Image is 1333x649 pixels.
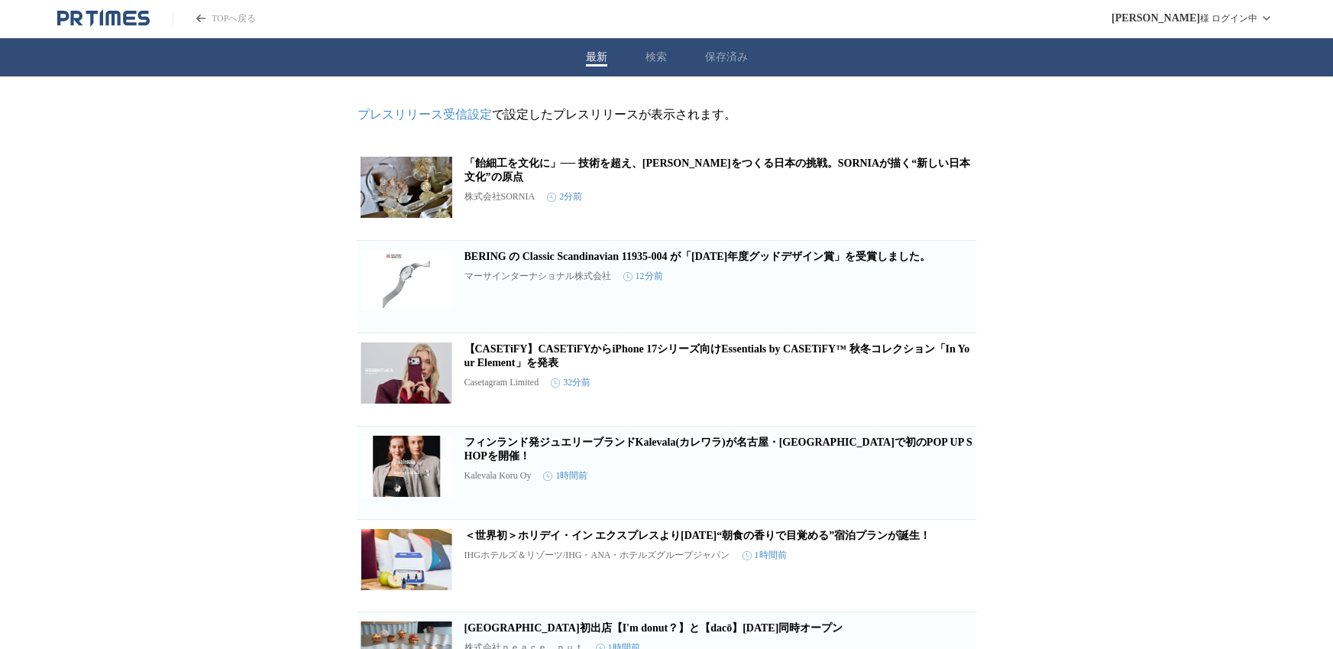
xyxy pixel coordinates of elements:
[464,157,971,183] a: 「飴細工を文化に」── 技術を超え、[PERSON_NAME]をつくる日本の挑戦。SORNIAが描く“新しい日本文化”の原点
[464,343,970,368] a: 【CASETiFY】CASETiFYからiPhone 17シリーズ向けEssentials by CASETiFY™ 秋冬コレクション「In Your Element」を発表
[173,12,256,25] a: PR TIMESのトップページはこちら
[705,50,748,64] button: 保存済み
[361,250,452,311] img: BERING の Classic Scandinavian 11935-004 が「2025年度グッドデザイン賞」を受賞しました。
[464,622,843,634] a: [GEOGRAPHIC_DATA]初出店【I'm donut？】と【dacō】[DATE]同時オープン
[623,270,663,283] time: 12分前
[1111,12,1200,24] span: [PERSON_NAME]
[464,270,611,283] p: マーサインターナショナル株式会社
[645,50,667,64] button: 検索
[586,50,607,64] button: 最新
[361,342,452,404] img: 【CASETiFY】CASETiFYからiPhone 17シリーズ向けEssentials by CASETiFY™ 秋冬コレクション「In Your Element」を発表
[464,377,539,388] p: Casetagram Limited
[464,549,730,562] p: IHGホテルズ＆リゾーツ/IHG・ANA・ホテルズグループジャパン
[57,9,150,28] a: PR TIMESのトップページはこちら
[464,251,931,262] a: BERING の Classic Scandinavian 11935-004 が「[DATE]年度グッドデザイン賞」を受賞しました。
[743,549,787,562] time: 1時間前
[551,376,590,389] time: 32分前
[547,190,582,203] time: 2分前
[358,107,976,123] p: で設定したプレスリリースが表示されます。
[464,436,972,462] a: フィンランド発ジュエリーブランドKalevala(カレワラ)が名古屋・[GEOGRAPHIC_DATA]で初のPOP UP SHOPを開催！
[464,190,535,203] p: 株式会社SORNIA
[464,470,532,482] p: Kalevala Koru Oy
[361,436,452,497] img: フィンランド発ジュエリーブランドKalevala(カレワラ)が名古屋・神戸で初のPOP UP SHOPを開催！
[464,530,931,541] a: ＜世界初＞ホリデイ・イン エクスプレスより[DATE]“朝食の香りで目覚める”宿泊プランが誕生！
[361,157,452,218] img: 「飴細工を文化に」── 技術を超え、未来をつくる日本の挑戦。SORNIAが描く“新しい日本文化”の原点
[358,108,492,121] a: プレスリリース受信設定
[361,529,452,590] img: ＜世界初＞ホリデイ・イン エクスプレスより10月20日（月）“朝食の香りで目覚める”宿泊プランが誕生！
[543,469,587,482] time: 1時間前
